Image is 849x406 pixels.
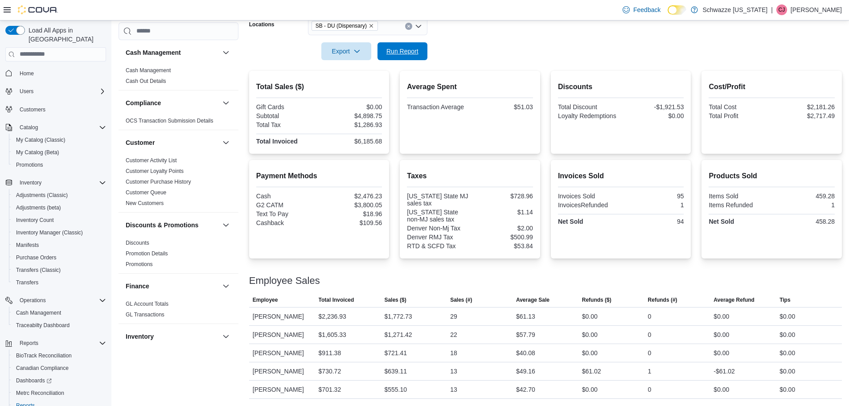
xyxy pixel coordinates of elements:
[407,209,468,223] div: [US_STATE] State non-MJ sales tax
[16,104,106,115] span: Customers
[648,311,652,322] div: 0
[249,381,315,398] div: [PERSON_NAME]
[384,311,412,322] div: $1,772.73
[648,384,652,395] div: 0
[20,70,34,77] span: Home
[407,225,468,232] div: Denver Non-Mj Tax
[321,138,382,145] div: $6,185.68
[9,134,110,146] button: My Catalog (Classic)
[776,4,787,15] div: Clayton James Willison
[405,23,412,30] button: Clear input
[316,21,367,30] span: SB - DU (Dispensary)
[516,296,550,303] span: Average Sale
[221,47,231,58] button: Cash Management
[12,202,106,213] span: Adjustments (beta)
[321,219,382,226] div: $109.56
[407,234,468,241] div: Denver RMJ Tax
[9,159,110,171] button: Promotions
[16,254,57,261] span: Purchase Orders
[12,190,106,201] span: Adjustments (Classic)
[472,193,533,200] div: $728.96
[319,329,346,340] div: $1,605.33
[221,220,231,230] button: Discounts & Promotions
[779,366,795,377] div: $0.00
[256,171,382,181] h2: Payment Methods
[779,296,790,303] span: Tips
[709,218,734,225] strong: Net Sold
[582,366,601,377] div: $61.02
[648,329,652,340] div: 0
[12,135,69,145] a: My Catalog (Classic)
[256,121,317,128] div: Total Tax
[20,297,46,304] span: Operations
[384,296,406,303] span: Sales ($)
[709,193,770,200] div: Items Sold
[249,275,320,286] h3: Employee Sales
[12,350,106,361] span: BioTrack Reconciliation
[321,193,382,200] div: $2,476.23
[221,98,231,108] button: Compliance
[249,21,275,28] label: Locations
[126,118,213,124] a: OCS Transaction Submission Details
[12,320,106,331] span: Traceabilty Dashboard
[126,282,149,291] h3: Finance
[249,362,315,380] div: [PERSON_NAME]
[407,103,468,111] div: Transaction Average
[450,384,457,395] div: 13
[709,112,770,119] div: Total Profit
[16,229,83,236] span: Inventory Manager (Classic)
[9,251,110,264] button: Purchase Orders
[119,155,238,212] div: Customer
[623,103,684,111] div: -$1,921.53
[126,178,191,185] span: Customer Purchase History
[12,160,106,170] span: Promotions
[12,190,71,201] a: Adjustments (Classic)
[16,68,106,79] span: Home
[119,65,238,90] div: Cash Management
[16,149,59,156] span: My Catalog (Beta)
[774,201,835,209] div: 1
[407,82,533,92] h2: Average Spent
[126,312,164,318] a: GL Transactions
[119,115,238,130] div: Compliance
[582,296,611,303] span: Refunds ($)
[714,384,729,395] div: $0.00
[12,375,55,386] a: Dashboards
[16,377,52,384] span: Dashboards
[9,189,110,201] button: Adjustments (Classic)
[516,329,535,340] div: $57.79
[774,112,835,119] div: $2,717.49
[702,4,767,15] p: Schwazze [US_STATE]
[16,295,106,306] span: Operations
[12,265,106,275] span: Transfers (Classic)
[126,98,219,107] button: Compliance
[558,201,619,209] div: InvoicesRefunded
[558,218,583,225] strong: Net Sold
[256,82,382,92] h2: Total Sales ($)
[16,136,66,144] span: My Catalog (Classic)
[16,204,61,211] span: Adjustments (beta)
[12,308,65,318] a: Cash Management
[2,103,110,116] button: Customers
[771,4,773,15] p: |
[558,112,619,119] div: Loyalty Redemptions
[450,311,457,322] div: 29
[12,160,47,170] a: Promotions
[321,103,382,111] div: $0.00
[12,147,63,158] a: My Catalog (Beta)
[9,307,110,319] button: Cash Management
[249,344,315,362] div: [PERSON_NAME]
[779,329,795,340] div: $0.00
[709,171,835,181] h2: Products Sold
[369,23,374,29] button: Remove SB - DU (Dispensary) from selection in this group
[126,157,177,164] a: Customer Activity List
[126,332,219,341] button: Inventory
[472,209,533,216] div: $1.14
[9,362,110,374] button: Canadian Compliance
[472,242,533,250] div: $53.84
[16,309,61,316] span: Cash Management
[16,177,45,188] button: Inventory
[126,78,166,85] span: Cash Out Details
[407,171,533,181] h2: Taxes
